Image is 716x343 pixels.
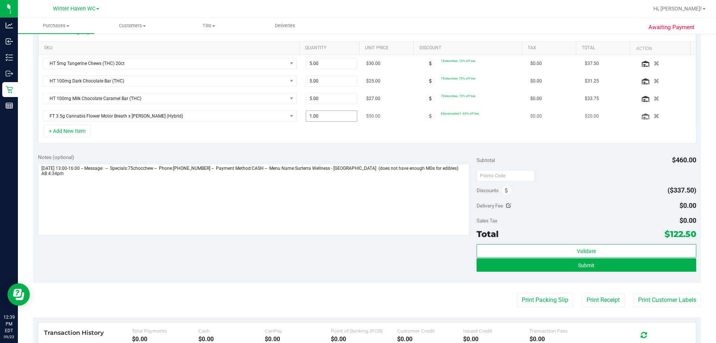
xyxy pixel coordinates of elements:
button: Print Packing Slip [517,293,573,307]
inline-svg: Inbound [6,38,13,45]
span: $0.00 [679,202,696,209]
span: $122.50 [665,229,696,239]
input: 5.00 [306,58,357,69]
div: $0.00 [463,336,530,343]
a: Total [582,45,627,51]
span: $33.75 [585,95,599,102]
button: Print Customer Labels [633,293,701,307]
span: NO DATA FOUND [43,110,297,122]
button: + Add New Item [44,125,90,137]
a: Deliveries [247,18,323,34]
a: Customers [94,18,171,34]
button: Submit [477,258,696,272]
div: Point of Banking (POB) [331,328,397,334]
span: 75chocchew: 75% off line [441,59,475,63]
button: Validate [477,244,696,258]
a: SKU [44,45,296,51]
span: Awaiting Payment [649,23,694,32]
span: Notes (optional) [38,154,74,160]
div: $0.00 [265,336,331,343]
span: Delivery Fee [477,203,503,209]
div: $0.00 [132,336,198,343]
span: $0.00 [679,216,696,224]
span: Sales Tax [477,218,497,224]
div: CanPay [265,328,331,334]
span: Hi, [PERSON_NAME]! [653,6,702,12]
inline-svg: Reports [6,102,13,109]
p: 12:39 PM EDT [3,314,15,334]
span: Deliveries [265,22,305,29]
span: $0.00 [530,78,542,85]
span: $0.00 [530,60,542,67]
span: Validate [577,248,596,254]
div: Cash [198,328,265,334]
a: Tax [528,45,573,51]
div: $0.00 [331,336,397,343]
span: $31.25 [585,78,599,85]
span: HT 100mg Dark Chocolate Bar (THC) [43,76,287,86]
iframe: Resource center [7,283,30,306]
span: NO DATA FOUND [43,58,297,69]
inline-svg: Outbound [6,70,13,77]
span: Subtotal [477,157,495,163]
div: $0.00 [530,336,596,343]
span: $37.50 [585,60,599,67]
span: ($337.50) [668,186,696,194]
span: Customers [95,22,170,29]
span: HT 100mg Milk Chocolate Caramel Bar (THC) [43,93,287,104]
button: Print Receipt [582,293,625,307]
span: HT 5mg Tangerine Chews (THC) 20ct [43,58,287,69]
p: 09/23 [3,334,15,340]
a: Tills [171,18,247,34]
span: Purchases [18,22,94,29]
span: Tills [171,22,247,29]
inline-svg: Inventory [6,54,13,61]
div: Transaction Fees [530,328,596,334]
input: Promo Code [477,170,534,181]
span: $0.00 [530,113,542,120]
a: Discount [420,45,519,51]
th: Action [630,42,690,55]
div: $0.00 [397,336,464,343]
span: Winter Haven WC [53,6,95,12]
span: Total [477,229,499,239]
a: Quantity [305,45,357,51]
span: $460.00 [672,156,696,164]
div: $0.00 [198,336,265,343]
span: 75chocchew: 75% off line [441,77,475,80]
span: 60premselect1: 60% off line [441,112,479,115]
span: Discounts [477,184,499,197]
input: 1.00 [306,111,357,121]
span: 75chocchew: 75% off line [441,94,475,98]
i: Edit Delivery Fee [506,203,511,208]
input: 5.00 [306,76,357,86]
span: NO DATA FOUND [43,75,297,87]
inline-svg: Retail [6,86,13,93]
span: $27.00 [366,95,380,102]
input: 5.00 [306,93,357,104]
inline-svg: Analytics [6,22,13,29]
span: FT 3.5g Cannabis Flower Motor Breath x [PERSON_NAME] (Hybrid) [43,111,287,121]
span: Submit [578,262,594,268]
a: Unit Price [365,45,411,51]
span: NO DATA FOUND [43,93,297,104]
div: Issued Credit [463,328,530,334]
span: $50.00 [366,113,380,120]
div: Total Payments [132,328,198,334]
a: Purchases [18,18,94,34]
span: $20.00 [585,113,599,120]
span: $0.00 [530,95,542,102]
span: $30.00 [366,60,380,67]
div: Customer Credit [397,328,464,334]
span: $25.00 [366,78,380,85]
